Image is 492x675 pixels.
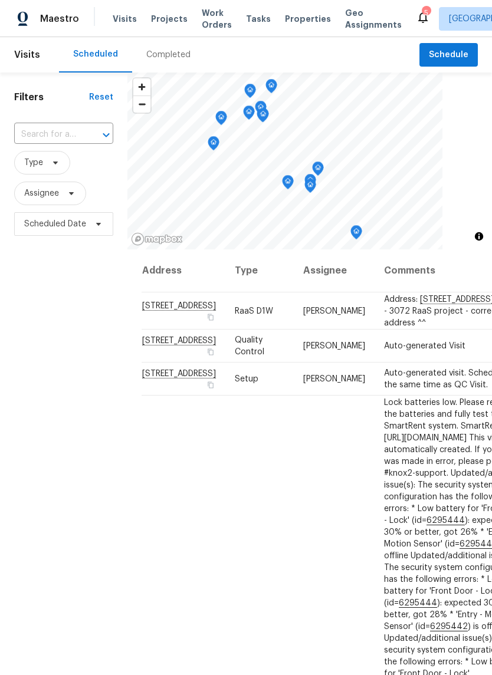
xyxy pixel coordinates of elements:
[98,127,114,143] button: Open
[215,111,227,129] div: Map marker
[303,342,365,350] span: [PERSON_NAME]
[24,218,86,230] span: Scheduled Date
[429,48,468,62] span: Schedule
[133,78,150,96] button: Zoom in
[312,162,324,180] div: Map marker
[265,79,277,97] div: Map marker
[422,7,430,19] div: 5
[208,136,219,154] div: Map marker
[113,13,137,25] span: Visits
[294,249,375,292] th: Assignee
[205,380,216,390] button: Copy Address
[419,43,478,67] button: Schedule
[472,229,486,243] button: Toggle attribution
[475,230,483,243] span: Toggle attribution
[255,101,267,119] div: Map marker
[235,375,258,383] span: Setup
[40,13,79,25] span: Maestro
[282,175,294,193] div: Map marker
[24,157,43,169] span: Type
[205,347,216,357] button: Copy Address
[131,232,183,246] a: Mapbox homepage
[235,307,273,315] span: RaaS D1W
[243,106,255,124] div: Map marker
[303,375,365,383] span: [PERSON_NAME]
[246,15,271,23] span: Tasks
[14,91,89,103] h1: Filters
[146,49,191,61] div: Completed
[350,225,362,243] div: Map marker
[133,96,150,113] button: Zoom out
[257,108,269,126] div: Map marker
[89,91,113,103] div: Reset
[142,249,225,292] th: Address
[303,307,365,315] span: [PERSON_NAME]
[73,48,118,60] div: Scheduled
[127,73,442,249] canvas: Map
[304,179,316,197] div: Map marker
[14,126,80,144] input: Search for an address...
[24,187,59,199] span: Assignee
[384,342,465,350] span: Auto-generated Visit
[205,311,216,322] button: Copy Address
[225,249,294,292] th: Type
[151,13,188,25] span: Projects
[345,7,402,31] span: Geo Assignments
[202,7,232,31] span: Work Orders
[14,42,40,68] span: Visits
[285,13,331,25] span: Properties
[244,84,256,102] div: Map marker
[235,336,264,356] span: Quality Control
[304,174,316,192] div: Map marker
